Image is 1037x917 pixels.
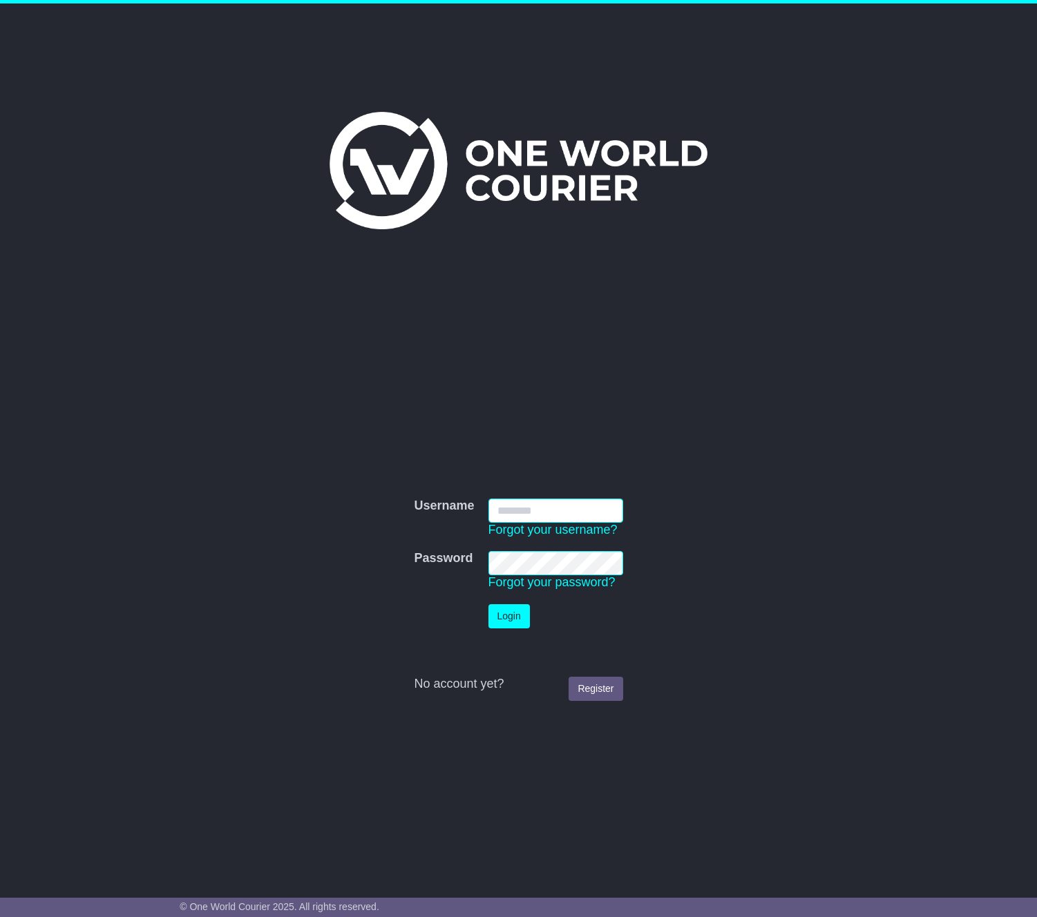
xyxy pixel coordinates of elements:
[414,551,473,566] label: Password
[488,523,618,537] a: Forgot your username?
[180,901,379,912] span: © One World Courier 2025. All rights reserved.
[569,677,622,701] a: Register
[488,575,616,589] a: Forgot your password?
[330,112,707,229] img: One World
[414,677,622,692] div: No account yet?
[414,499,474,514] label: Username
[488,604,530,628] button: Login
